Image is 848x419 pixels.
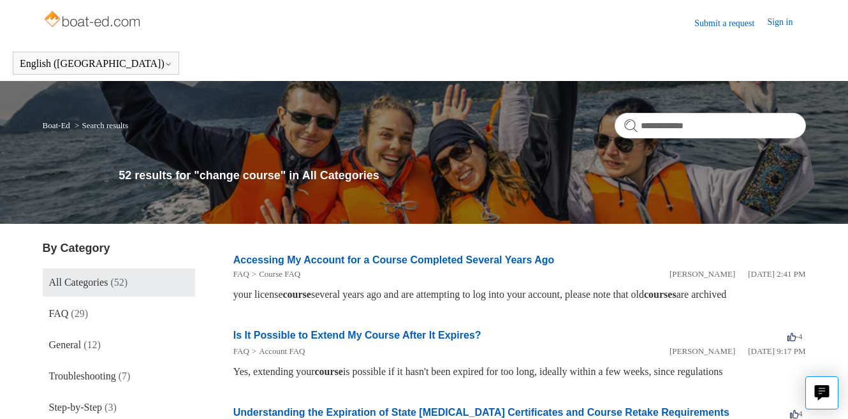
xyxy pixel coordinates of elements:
[767,15,805,31] a: Sign in
[249,345,305,358] li: Account FAQ
[20,58,172,70] button: English ([GEOGRAPHIC_DATA])
[43,331,195,359] a: General (12)
[233,254,555,265] a: Accessing My Account for a Course Completed Several Years Ago
[669,345,735,358] li: [PERSON_NAME]
[110,277,128,288] span: (52)
[805,376,838,409] button: Live chat
[49,371,116,381] span: Troubleshooting
[72,121,128,130] li: Search results
[669,268,735,281] li: [PERSON_NAME]
[43,8,144,33] img: Boat-Ed Help Center home page
[233,269,249,279] a: FAQ
[787,332,803,341] span: -4
[790,409,803,418] span: 4
[259,346,305,356] a: Account FAQ
[43,121,70,130] a: Boat-Ed
[43,121,73,130] li: Boat-Ed
[49,339,82,350] span: General
[314,366,342,377] em: course
[615,113,806,138] input: Search
[283,289,311,300] em: course
[748,346,805,356] time: 03/15/2022, 21:17
[694,17,767,30] a: Submit a request
[43,268,195,297] a: All Categories (52)
[49,308,69,319] span: FAQ
[71,308,88,319] span: (29)
[84,339,101,350] span: (12)
[644,289,676,300] em: courses
[233,346,249,356] a: FAQ
[43,240,195,257] h3: By Category
[233,287,806,302] div: your license several years ago and are attempting to log into your account, please note that old ...
[249,268,300,281] li: Course FAQ
[105,402,117,413] span: (3)
[49,277,108,288] span: All Categories
[233,330,481,341] a: Is It Possible to Extend My Course After It Expires?
[233,268,249,281] li: FAQ
[233,345,249,358] li: FAQ
[49,402,103,413] span: Step-by-Step
[748,269,805,279] time: 04/05/2022, 14:41
[43,300,195,328] a: FAQ (29)
[233,407,729,418] a: Understanding the Expiration of State [MEDICAL_DATA] Certificates and Course Retake Requirements
[233,364,806,379] div: Yes, extending your is possible if it hasn't been expired for too long, ideally within a few week...
[119,371,131,381] span: (7)
[43,362,195,390] a: Troubleshooting (7)
[259,269,300,279] a: Course FAQ
[119,167,805,184] h1: 52 results for "change course" in All Categories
